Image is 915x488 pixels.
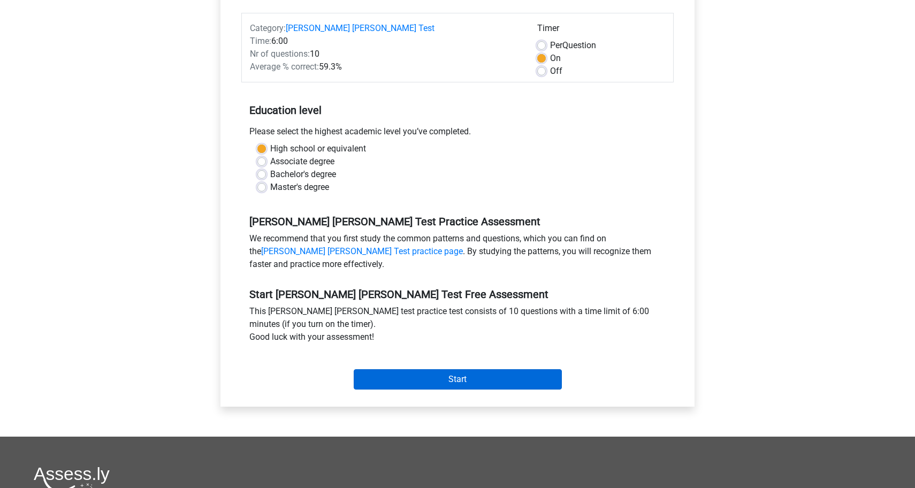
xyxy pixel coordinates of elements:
[270,181,329,194] label: Master's degree
[537,22,665,39] div: Timer
[354,369,562,390] input: Start
[250,49,310,59] span: Nr of questions:
[241,125,674,142] div: Please select the highest academic level you’ve completed.
[250,62,319,72] span: Average % correct:
[250,36,271,46] span: Time:
[241,305,674,348] div: This [PERSON_NAME] [PERSON_NAME] test practice test consists of 10 questions with a time limit of...
[261,246,463,256] a: [PERSON_NAME] [PERSON_NAME] Test practice page
[249,215,666,228] h5: [PERSON_NAME] [PERSON_NAME] Test Practice Assessment
[550,39,596,52] label: Question
[270,142,366,155] label: High school or equivalent
[249,288,666,301] h5: Start [PERSON_NAME] [PERSON_NAME] Test Free Assessment
[550,40,562,50] span: Per
[286,23,434,33] a: [PERSON_NAME] [PERSON_NAME] Test
[550,65,562,78] label: Off
[242,60,529,73] div: 59.3%
[550,52,561,65] label: On
[249,100,666,121] h5: Education level
[270,155,334,168] label: Associate degree
[242,48,529,60] div: 10
[270,168,336,181] label: Bachelor's degree
[250,23,286,33] span: Category:
[242,35,529,48] div: 6:00
[241,232,674,275] div: We recommend that you first study the common patterns and questions, which you can find on the . ...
